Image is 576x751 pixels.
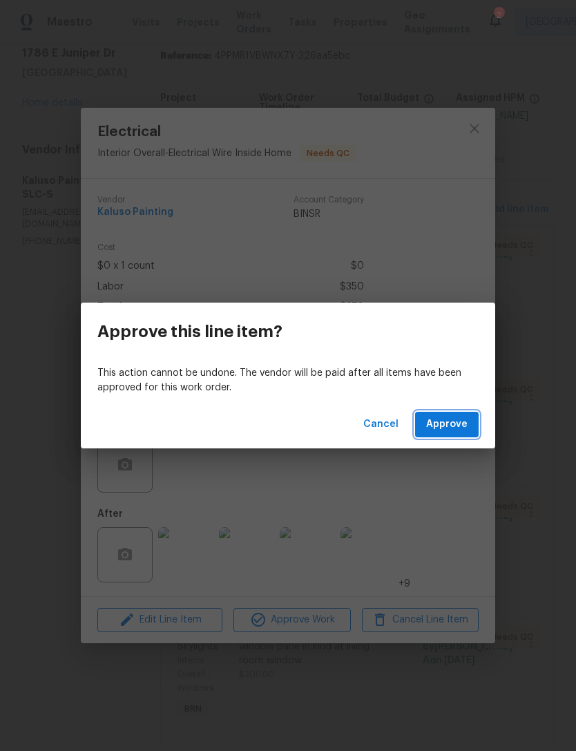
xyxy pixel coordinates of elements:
[97,322,282,341] h3: Approve this line item?
[97,366,479,395] p: This action cannot be undone. The vendor will be paid after all items have been approved for this...
[415,412,479,437] button: Approve
[426,416,468,433] span: Approve
[363,416,399,433] span: Cancel
[358,412,404,437] button: Cancel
